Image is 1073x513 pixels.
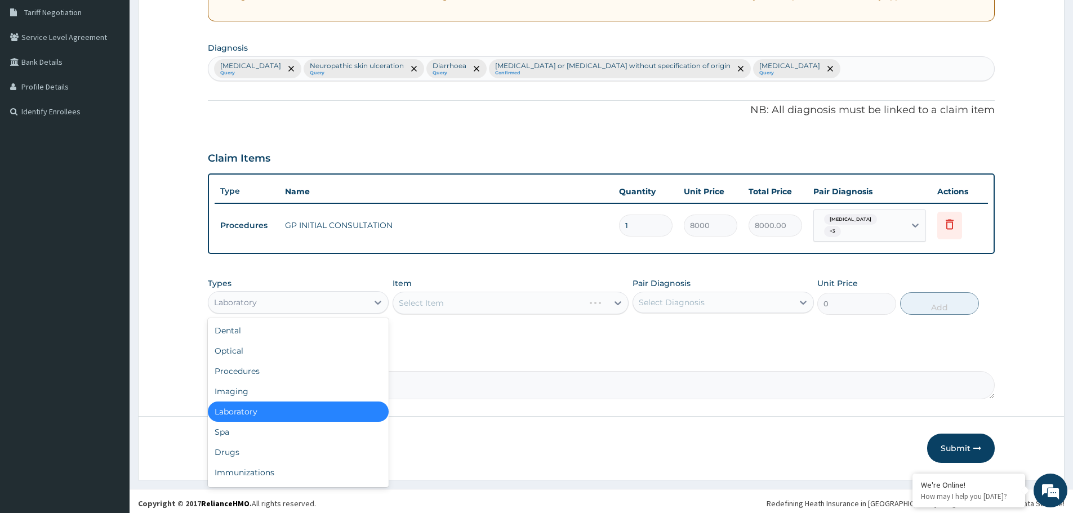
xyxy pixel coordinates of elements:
h3: Claim Items [208,153,270,165]
span: We're online! [65,142,155,256]
span: [MEDICAL_DATA] [824,214,877,225]
p: How may I help you today? [921,492,1017,501]
div: Optical [208,341,389,361]
span: remove selection option [736,64,746,74]
div: Procedures [208,361,389,381]
span: + 3 [824,226,841,237]
p: [MEDICAL_DATA] or [MEDICAL_DATA] without specification of origin [495,61,731,70]
div: Drugs [208,442,389,462]
div: Imaging [208,381,389,402]
span: Tariff Negotiation [24,7,82,17]
span: remove selection option [471,64,482,74]
p: Neuropathic skin ulceration [310,61,404,70]
button: Add [900,292,979,315]
div: Select Diagnosis [639,297,705,308]
p: [MEDICAL_DATA] [759,61,820,70]
div: Redefining Heath Insurance in [GEOGRAPHIC_DATA] using Telemedicine and Data Science! [767,498,1065,509]
div: Laboratory [208,402,389,422]
div: Chat with us now [59,63,189,78]
textarea: Type your message and hit 'Enter' [6,307,215,347]
p: NB: All diagnosis must be linked to a claim item [208,103,995,118]
div: We're Online! [921,480,1017,490]
img: d_794563401_company_1708531726252_794563401 [21,56,46,84]
label: Pair Diagnosis [633,278,691,289]
th: Name [279,180,613,203]
small: Query [759,70,820,76]
div: Others [208,483,389,503]
div: Immunizations [208,462,389,483]
p: [MEDICAL_DATA] [220,61,281,70]
label: Item [393,278,412,289]
span: remove selection option [286,64,296,74]
label: Comment [208,355,995,365]
td: Procedures [215,215,279,236]
th: Actions [932,180,988,203]
th: Quantity [613,180,678,203]
div: Dental [208,320,389,341]
small: Query [310,70,404,76]
div: Spa [208,422,389,442]
td: GP INITIAL CONSULTATION [279,214,613,237]
a: RelianceHMO [201,498,250,508]
strong: Copyright © 2017 . [138,498,252,508]
span: remove selection option [409,64,419,74]
span: remove selection option [825,64,835,74]
small: Query [433,70,466,76]
p: Diarrhoea [433,61,466,70]
div: Minimize live chat window [185,6,212,33]
label: Diagnosis [208,42,248,53]
button: Submit [927,434,995,463]
small: Query [220,70,281,76]
label: Unit Price [817,278,858,289]
th: Type [215,181,279,202]
small: Confirmed [495,70,731,76]
label: Types [208,279,231,288]
th: Pair Diagnosis [808,180,932,203]
th: Total Price [743,180,808,203]
div: Laboratory [214,297,257,308]
th: Unit Price [678,180,743,203]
